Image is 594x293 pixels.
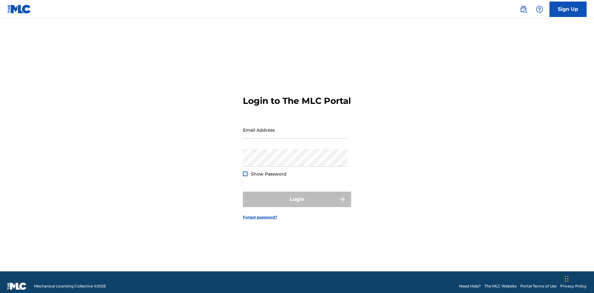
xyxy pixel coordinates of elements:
[533,3,546,15] div: Help
[563,263,594,293] iframe: Chat Widget
[34,283,106,289] span: Mechanical Licensing Collective © 2025
[560,283,587,289] a: Privacy Policy
[251,171,286,177] span: Show Password
[565,270,569,288] div: Drag
[536,6,543,13] img: help
[520,6,527,13] img: search
[549,2,587,17] a: Sign Up
[7,5,31,14] img: MLC Logo
[7,282,27,290] img: logo
[243,96,351,106] h3: Login to The MLC Portal
[520,283,557,289] a: Portal Terms of Use
[243,214,277,220] a: Forgot password?
[459,283,481,289] a: Need Help?
[517,3,530,15] a: Public Search
[484,283,517,289] a: The MLC Website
